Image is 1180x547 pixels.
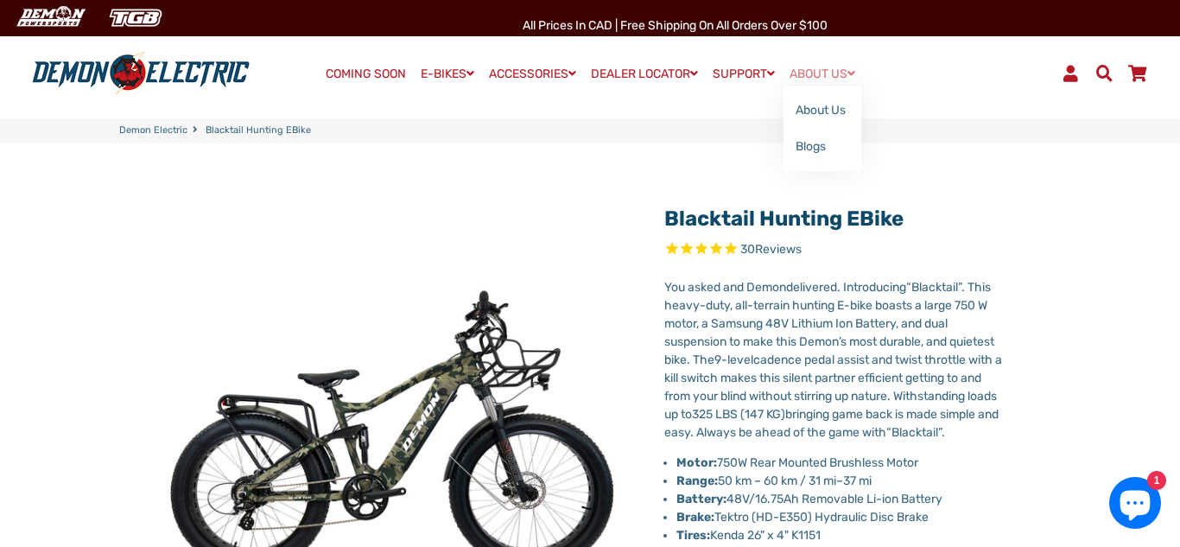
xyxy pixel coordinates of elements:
[320,62,412,86] a: COMING SOON
[707,61,781,86] a: SUPPORT
[9,3,92,32] img: Demon Electric
[483,61,582,86] a: ACCESSORIES
[676,510,714,525] strong: Brake:
[676,508,1009,526] li: Tektro (HD-E350) Hydraulic Disc Brake
[692,407,785,422] span: 325 LBS (147 KG)
[523,18,828,33] span: All Prices in CAD | Free shipping on all orders over $100
[911,280,958,295] span: Blacktail
[755,242,802,257] span: Reviews
[676,472,1009,490] li: 50 km – 60 km / 31 mi 37 mi
[664,240,1009,260] span: Rated 4.7 out of 5 stars 30 reviews
[783,92,861,129] a: About Us
[664,353,1002,440] span: cadence pedal assist and twist throttle with a kill switch makes this silent partner efficient ge...
[676,528,710,543] strong: Tires:
[676,454,1009,472] li: 750W Rear Mounted Brushless Motor
[740,242,802,257] span: 30 reviews
[415,61,480,86] a: E-BIKES
[839,334,841,349] span: ’
[676,490,1009,508] li: 48V/16.75Ah Removable Li-ion Battery
[676,455,717,470] strong: Motor:
[26,51,256,96] img: Demon Electric logo
[958,280,961,295] span: ”
[119,124,187,138] a: Demon Electric
[664,280,786,295] span: You asked and Demon
[714,353,753,367] span: 9-level
[664,207,904,231] a: Blacktail Hunting eBike
[676,492,726,506] strong: Battery:
[100,3,171,32] img: TGB Canada
[676,526,1009,544] li: Kenda 26" x 4" K1151
[783,129,861,165] a: Blogs
[664,280,991,349] span: . This heavy-duty, all-terrain hunting E-bike boasts a large 750 W motor, a Samsung 48V Lithium I...
[585,61,704,86] a: DEALER LOCATOR
[783,61,861,86] a: ABOUT US
[676,474,718,488] strong: Range:
[1104,477,1166,533] inbox-online-store-chat: Shopify online store chat
[886,425,891,440] span: “
[938,425,945,440] span: ”.
[891,425,938,440] span: Blacktail
[206,124,311,138] span: Blacktail Hunting eBike
[786,280,906,295] span: delivered. Introducing
[836,474,843,488] span: –
[906,280,911,295] span: “
[664,334,994,367] span: s most durable, and quietest bike. The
